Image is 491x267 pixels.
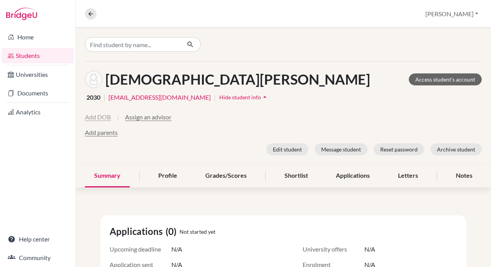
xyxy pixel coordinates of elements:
span: N/A [171,245,182,254]
span: Applications [110,224,166,238]
a: Help center [2,231,74,247]
button: Reset password [374,143,424,155]
a: Universities [2,67,74,82]
span: | [103,93,105,102]
div: Notes [447,165,482,187]
a: Home [2,29,74,45]
a: Analytics [2,104,74,120]
div: Applications [327,165,379,187]
a: [EMAIL_ADDRESS][DOMAIN_NAME] [108,93,211,102]
i: arrow_drop_up [261,93,269,101]
span: (0) [166,224,179,238]
a: Documents [2,85,74,101]
button: Assign an advisor [125,112,171,122]
input: Find student by name... [85,37,181,52]
a: Students [2,48,74,63]
span: | [117,112,119,128]
div: Profile [149,165,186,187]
span: University offers [303,245,364,254]
button: Archive student [430,143,482,155]
button: Edit student [266,143,308,155]
button: Hide student infoarrow_drop_up [219,91,269,103]
div: Shortlist [275,165,317,187]
div: Summary [85,165,130,187]
div: Grades/Scores [196,165,256,187]
button: Add parents [85,128,118,137]
button: [PERSON_NAME] [422,7,482,21]
span: | [214,93,216,102]
span: N/A [364,245,375,254]
img: Bridge-U [6,8,37,20]
div: Letters [389,165,427,187]
span: Hide student info [219,94,261,100]
button: Message student [315,143,367,155]
span: Upcoming deadline [110,245,171,254]
img: Pratyusha Jain's avatar [85,71,102,88]
button: Add DOB [85,112,111,122]
h1: [DEMOGRAPHIC_DATA][PERSON_NAME] [105,71,370,88]
a: Community [2,250,74,265]
a: Access student's account [409,73,482,85]
span: 2030 [86,93,100,102]
span: Not started yet [179,228,215,236]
